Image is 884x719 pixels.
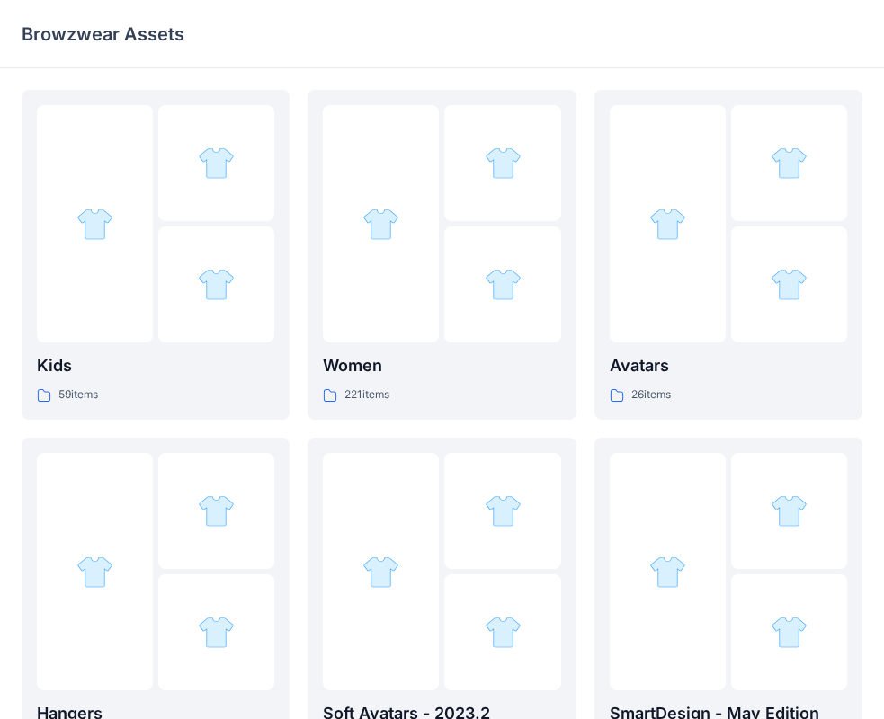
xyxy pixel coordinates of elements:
[76,554,113,590] img: folder 1
[323,353,560,378] p: Women
[610,353,847,378] p: Avatars
[771,266,808,303] img: folder 3
[22,90,290,420] a: folder 1folder 2folder 3Kids59items
[485,614,522,651] img: folder 3
[198,493,235,529] img: folder 2
[344,386,389,404] p: 221 items
[308,90,576,420] a: folder 1folder 2folder 3Women221items
[198,614,235,651] img: folder 3
[198,266,235,303] img: folder 3
[594,90,862,420] a: folder 1folder 2folder 3Avatars26items
[198,145,235,182] img: folder 2
[771,145,808,182] img: folder 2
[771,614,808,651] img: folder 3
[485,266,522,303] img: folder 3
[649,206,686,243] img: folder 1
[22,22,184,47] p: Browzwear Assets
[771,493,808,529] img: folder 2
[485,493,522,529] img: folder 2
[76,206,113,243] img: folder 1
[37,353,274,378] p: Kids
[362,206,399,243] img: folder 1
[631,386,671,404] p: 26 items
[58,386,98,404] p: 59 items
[485,145,522,182] img: folder 2
[649,554,686,590] img: folder 1
[362,554,399,590] img: folder 1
